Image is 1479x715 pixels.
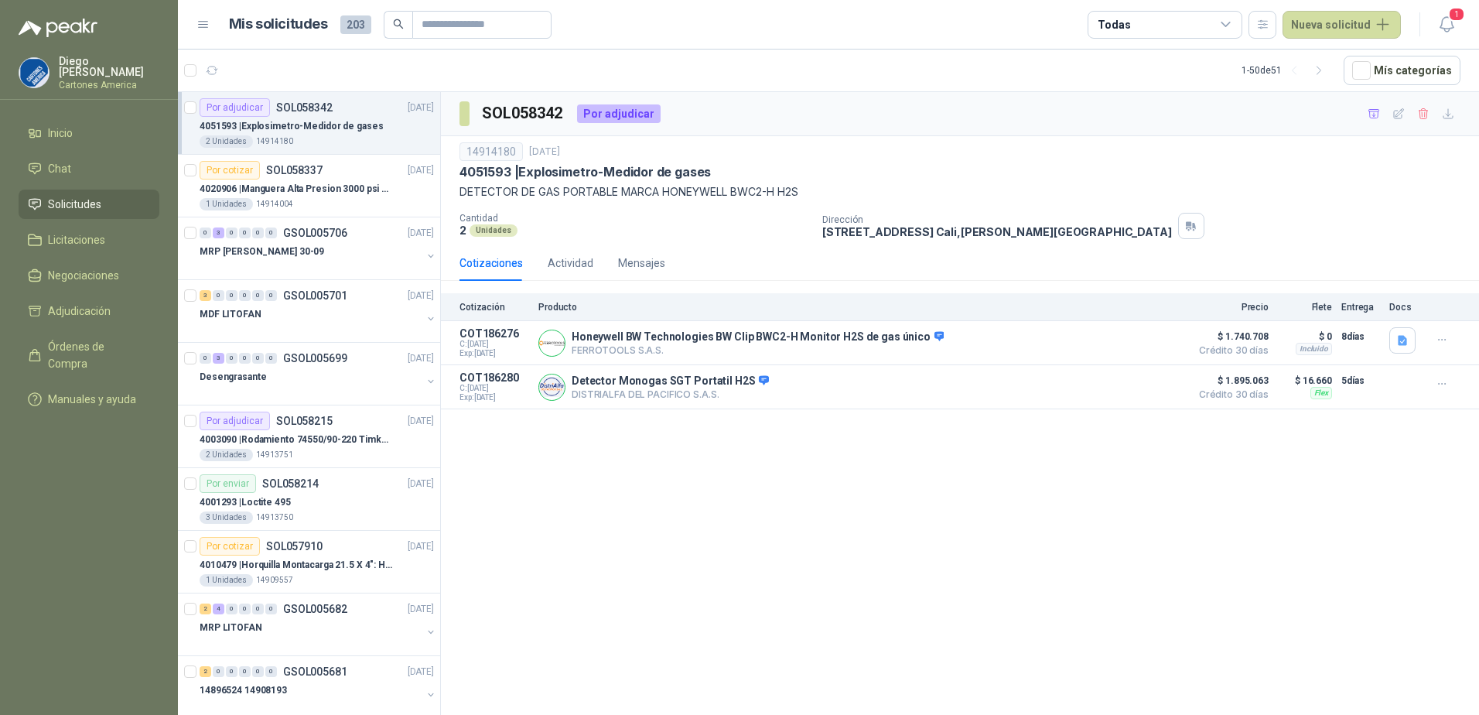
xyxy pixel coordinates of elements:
[59,56,159,77] p: Diego [PERSON_NAME]
[1098,16,1130,33] div: Todas
[226,666,237,677] div: 0
[226,290,237,301] div: 0
[19,385,159,414] a: Manuales y ayuda
[572,344,944,356] p: FERROTOOLS S.A.S.
[256,198,293,210] p: 14914004
[48,125,73,142] span: Inicio
[340,15,371,34] span: 203
[252,290,264,301] div: 0
[178,92,440,155] a: Por adjudicarSOL058342[DATE] 4051593 |Explosimetro-Medidor de gases2 Unidades14914180
[213,353,224,364] div: 3
[239,290,251,301] div: 0
[19,190,159,219] a: Solicitudes
[19,332,159,378] a: Órdenes de Compra
[459,255,523,272] div: Cotizaciones
[252,604,264,614] div: 0
[256,135,293,148] p: 14914180
[213,666,224,677] div: 0
[59,80,159,90] p: Cartones America
[19,296,159,326] a: Adjudicación
[283,666,347,677] p: GSOL005681
[200,604,211,614] div: 2
[459,384,529,393] span: C: [DATE]
[408,602,434,617] p: [DATE]
[252,353,264,364] div: 0
[200,290,211,301] div: 3
[252,227,264,238] div: 0
[178,155,440,217] a: Por cotizarSOL058337[DATE] 4020906 |Manguera Alta Presion 3000 psi De 1-1/4"1 Unidades14914004
[265,227,277,238] div: 0
[1341,302,1380,313] p: Entrega
[200,683,287,698] p: 14896524 14908193
[239,353,251,364] div: 0
[265,604,277,614] div: 0
[200,621,262,635] p: MRP LITOFAN
[276,102,333,113] p: SOL058342
[265,666,277,677] div: 0
[482,101,565,125] h3: SOL058342
[266,165,323,176] p: SOL058337
[283,290,347,301] p: GSOL005701
[48,231,105,248] span: Licitaciones
[408,351,434,366] p: [DATE]
[408,226,434,241] p: [DATE]
[265,290,277,301] div: 0
[226,227,237,238] div: 0
[200,349,437,399] a: 0 3 0 0 0 0 GSOL005699[DATE] Desengrasante
[200,600,437,649] a: 2 4 0 0 0 0 GSOL005682[DATE] MRP LITOFAN
[1278,302,1332,313] p: Flete
[408,414,434,429] p: [DATE]
[1278,371,1332,390] p: $ 16.660
[200,224,437,273] a: 0 3 0 0 0 0 GSOL005706[DATE] MRP [PERSON_NAME] 30-09
[19,118,159,148] a: Inicio
[226,353,237,364] div: 0
[529,145,560,159] p: [DATE]
[200,370,266,385] p: Desengrasante
[1433,11,1460,39] button: 1
[572,330,944,344] p: Honeywell BW Technologies BW Clip BWC2-H Monitor H2S de gas único
[200,449,253,461] div: 2 Unidades
[262,478,319,489] p: SOL058214
[200,286,437,336] a: 3 0 0 0 0 0 GSOL005701[DATE] MDF LITOFAN
[229,13,328,36] h1: Mis solicitudes
[276,416,333,426] p: SOL058215
[459,224,466,237] p: 2
[1389,302,1420,313] p: Docs
[1344,56,1460,85] button: Mís categorías
[19,225,159,255] a: Licitaciones
[618,255,665,272] div: Mensajes
[178,405,440,468] a: Por adjudicarSOL058215[DATE] 4003090 |Rodamiento 74550/90-220 Timken BombaVG402 Unidades14913751
[1242,58,1331,83] div: 1 - 50 de 51
[408,539,434,554] p: [DATE]
[200,433,392,447] p: 4003090 | Rodamiento 74550/90-220 Timken BombaVG40
[200,495,291,510] p: 4001293 | Loctite 495
[577,104,661,123] div: Por adjudicar
[408,289,434,303] p: [DATE]
[48,303,111,320] span: Adjudicación
[200,227,211,238] div: 0
[239,604,251,614] div: 0
[200,662,437,712] a: 2 0 0 0 0 0 GSOL005681[DATE] 14896524 14908193
[256,449,293,461] p: 14913751
[1191,390,1269,399] span: Crédito 30 días
[239,666,251,677] div: 0
[178,468,440,531] a: Por enviarSOL058214[DATE] 4001293 |Loctite 4953 Unidades14913750
[200,558,392,573] p: 4010479 | Horquilla Montacarga 21.5 X 4": Horquilla Telescopica Overall size 2108 x 660 x 324mm
[178,531,440,594] a: Por cotizarSOL057910[DATE] 4010479 |Horquilla Montacarga 21.5 X 4": Horquilla Telescopica Overall...
[200,245,324,259] p: MRP [PERSON_NAME] 30-09
[538,302,1182,313] p: Producto
[822,214,1172,225] p: Dirección
[572,388,769,400] p: DISTRIALFA DEL PACIFICO S.A.S.
[459,302,529,313] p: Cotización
[252,666,264,677] div: 0
[539,330,565,356] img: Company Logo
[283,353,347,364] p: GSOL005699
[1448,7,1465,22] span: 1
[200,537,260,556] div: Por cotizar
[408,101,434,115] p: [DATE]
[1310,387,1332,399] div: Flex
[283,604,347,614] p: GSOL005682
[1283,11,1401,39] button: Nueva solicitud
[48,267,119,284] span: Negociaciones
[459,213,810,224] p: Cantidad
